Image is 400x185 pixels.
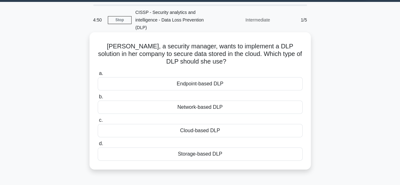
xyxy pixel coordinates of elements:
div: Storage-based DLP [98,147,303,161]
div: Network-based DLP [98,101,303,114]
div: Cloud-based DLP [98,124,303,137]
div: 4:50 [89,14,108,26]
span: a. [99,71,103,76]
a: Stop [108,16,132,24]
div: Endpoint-based DLP [98,77,303,90]
div: Intermediate [218,14,274,26]
h5: [PERSON_NAME], a security manager, wants to implement a DLP solution in her company to secure dat... [97,42,303,66]
div: CISSP - Security analytics and intelligence - Data Loss Prevention (DLP) [132,6,218,34]
span: c. [99,117,103,123]
span: b. [99,94,103,99]
div: 1/5 [274,14,311,26]
span: d. [99,141,103,146]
